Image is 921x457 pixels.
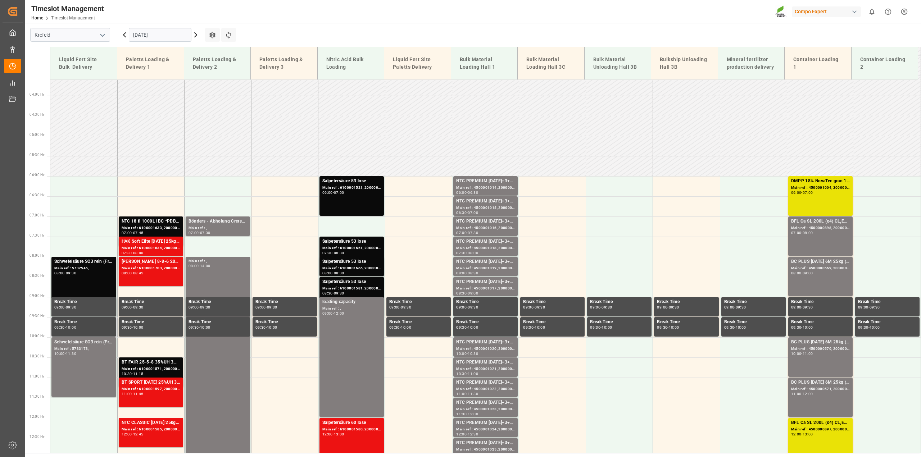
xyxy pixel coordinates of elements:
[66,271,76,275] div: 09:30
[54,258,113,265] div: Schwefelsäure SO3 rein (Frisch-Ware);Schwefelsäure SO3 rein (HG-Standard)
[390,53,445,74] div: Liquid Fert Site Paletts Delivery
[456,205,515,211] div: Main ref : 4500001015, 2000001045
[200,326,210,329] div: 10:00
[333,191,334,194] div: -
[389,319,448,326] div: Break Time
[858,306,868,309] div: 09:00
[65,352,66,355] div: -
[30,92,44,96] span: 04:00 Hr
[132,231,133,234] div: -
[30,133,44,137] span: 05:00 Hr
[323,53,378,74] div: Nitric Acid Bulk Loading
[775,5,787,18] img: Screenshot%202023-09-29%20at%2010.02.21.png_1712312052.png
[190,53,245,74] div: Paletts Loading & Delivery 2
[791,306,802,309] div: 09:00
[322,278,381,285] div: Salpetersäure 53 lose
[200,231,210,234] div: 07:30
[322,298,381,306] div: loading capacity
[456,419,515,426] div: NTC PREMIUM [DATE]+3+TE BULK
[31,3,104,14] div: Timeslot Management
[456,386,515,392] div: Main ref : 4500001022, 2000001045
[467,231,468,234] div: -
[803,352,813,355] div: 11:00
[736,306,746,309] div: 09:30
[30,354,44,358] span: 10:30 Hr
[468,231,478,234] div: 07:30
[255,319,314,326] div: Break Time
[30,415,44,419] span: 12:00 Hr
[791,265,850,271] div: Main ref : 4500000569, 2000000524
[858,298,917,306] div: Break Time
[66,352,76,355] div: 11:30
[30,113,44,116] span: 04:30 Hr
[468,372,478,375] div: 11:00
[31,15,43,20] a: Home
[590,53,645,74] div: Bulk Material Unloading Hall 3B
[199,231,200,234] div: -
[467,392,468,396] div: -
[669,306,679,309] div: 09:30
[122,245,180,251] div: Main ref : 6100001634, 2000001400
[456,319,515,326] div: Break Time
[133,306,144,309] div: 09:30
[801,326,802,329] div: -
[54,339,113,346] div: Schwefelsäure SO3 rein (Frisch-Ware)
[322,185,381,191] div: Main ref : 6100001521, 2000001338
[456,399,515,406] div: NTC PREMIUM [DATE]+3+TE BULK
[266,306,267,309] div: -
[803,271,813,275] div: 09:00
[456,366,515,372] div: Main ref : 4500001021, 2000001045
[467,306,468,309] div: -
[65,326,66,329] div: -
[66,306,76,309] div: 09:30
[322,238,381,245] div: Salpetersäure 53 lose
[30,274,44,278] span: 08:30 Hr
[467,412,468,416] div: -
[122,218,180,225] div: NTC 18 fl 1000L IBC *PDBFL Aktiv [DATE] SL 200L (x4) DEBFL Aktiv [DATE] SL 1000L IBC MTOBFL Aktiv...
[456,339,515,346] div: NTC PREMIUM [DATE]+3+TE BULK
[792,6,861,17] div: Compo Expert
[54,319,113,326] div: Break Time
[456,245,515,251] div: Main ref : 4500001018, 2000001045
[65,306,66,309] div: -
[322,419,381,426] div: Salpetersäure 60 lose
[401,326,411,329] div: 10:00
[54,352,65,355] div: 10:00
[122,372,132,375] div: 10:30
[456,258,515,265] div: NTC PREMIUM [DATE]+3+TE BULK
[30,28,110,42] input: Type to search/select
[590,298,649,306] div: Break Time
[30,334,44,338] span: 10:00 Hr
[791,352,802,355] div: 10:00
[523,53,579,74] div: Bulk Material Loading Hall 3C
[189,264,199,268] div: 08:00
[467,211,468,214] div: -
[132,392,133,396] div: -
[334,191,344,194] div: 07:00
[199,326,200,329] div: -
[456,285,515,292] div: Main ref : 4500001017, 2000001045
[189,326,199,329] div: 09:30
[468,392,478,396] div: 11:30
[467,292,468,295] div: -
[133,251,144,255] div: 08:00
[600,326,602,329] div: -
[456,326,467,329] div: 09:30
[791,298,850,306] div: Break Time
[133,231,144,234] div: 07:45
[791,218,850,225] div: BFL Ca SL 200L (x4) CL,ES,LAT MTO
[468,306,478,309] div: 09:30
[133,271,144,275] div: 08:45
[456,306,467,309] div: 09:00
[189,306,199,309] div: 09:00
[456,178,515,185] div: NTC PREMIUM [DATE]+3+TE BULK
[734,326,735,329] div: -
[724,319,783,326] div: Break Time
[333,271,334,275] div: -
[456,346,515,352] div: Main ref : 4500001020, 2000001045
[468,352,478,355] div: 10:30
[401,306,411,309] div: 09:30
[870,306,880,309] div: 09:30
[468,191,478,194] div: 06:30
[467,372,468,375] div: -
